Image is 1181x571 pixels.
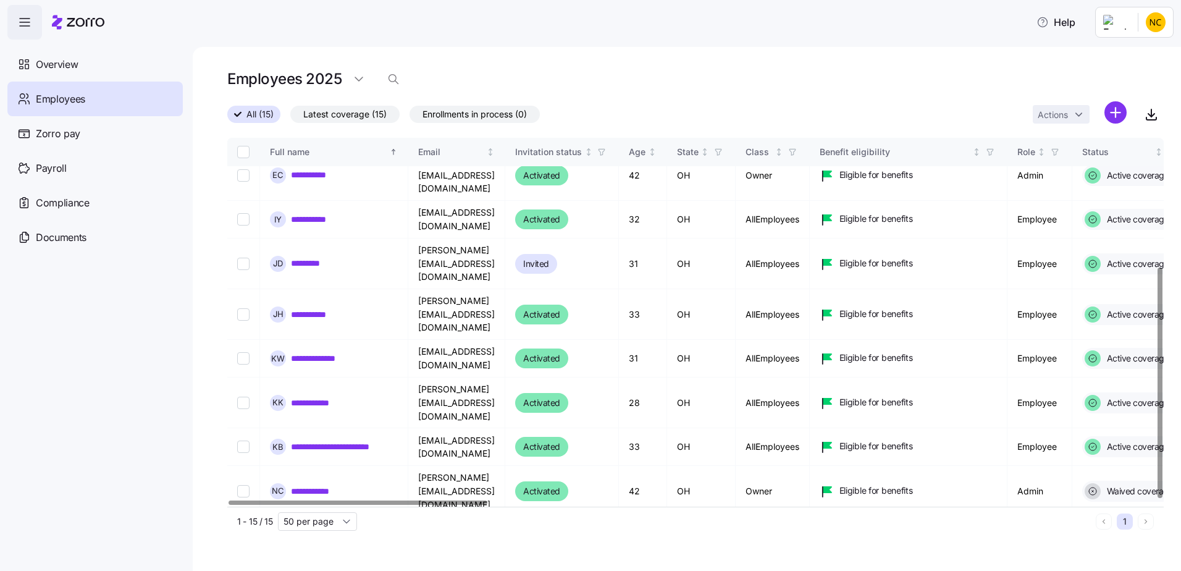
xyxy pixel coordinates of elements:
[7,185,183,220] a: Compliance
[667,428,736,466] td: OH
[523,256,549,271] span: Invited
[667,378,736,428] td: OH
[619,239,667,289] td: 31
[619,138,667,166] th: AgeNot sorted
[820,145,970,159] div: Benefit eligibility
[272,487,284,495] span: N C
[700,148,709,156] div: Not sorted
[523,351,560,366] span: Activated
[736,201,810,239] td: AllEmployees
[1103,308,1169,321] span: Active coverage
[505,138,619,166] th: Invitation statusNot sorted
[408,239,505,289] td: [PERSON_NAME][EMAIL_ADDRESS][DOMAIN_NAME]
[272,399,284,407] span: K K
[7,116,183,151] a: Zorro pay
[408,150,505,201] td: [PERSON_NAME][EMAIL_ADDRESS][DOMAIN_NAME]
[584,148,593,156] div: Not sorted
[667,466,736,517] td: OH
[1007,466,1072,517] td: Admin
[523,439,560,454] span: Activated
[227,69,342,88] h1: Employees 2025
[619,466,667,517] td: 42
[408,289,505,340] td: [PERSON_NAME][EMAIL_ADDRESS][DOMAIN_NAME]
[237,485,250,497] input: Select record 12
[273,260,283,268] span: J D
[1007,378,1072,428] td: Employee
[839,396,913,408] span: Eligible for benefits
[1154,148,1163,156] div: Not sorted
[246,106,274,122] span: All (15)
[1033,105,1090,124] button: Actions
[1103,15,1128,30] img: Employer logo
[272,443,284,451] span: K B
[839,352,913,364] span: Eligible for benefits
[1007,138,1072,166] th: RoleNot sorted
[648,148,657,156] div: Not sorted
[810,138,1007,166] th: Benefit eligibilityNot sorted
[667,340,736,378] td: OH
[7,47,183,82] a: Overview
[260,138,408,166] th: Full nameSorted ascending
[667,150,736,201] td: OH
[7,82,183,116] a: Employees
[1117,514,1133,530] button: 1
[418,145,484,159] div: Email
[839,257,913,269] span: Eligible for benefits
[270,145,387,159] div: Full name
[629,145,645,159] div: Age
[619,289,667,340] td: 33
[422,106,527,122] span: Enrollments in process (0)
[736,289,810,340] td: AllEmployees
[237,146,250,158] input: Select all records
[667,138,736,166] th: StateNot sorted
[237,308,250,321] input: Select record 8
[667,289,736,340] td: OH
[736,150,810,201] td: Owner
[1138,514,1154,530] button: Next page
[667,239,736,289] td: OH
[408,138,505,166] th: EmailNot sorted
[36,195,90,211] span: Compliance
[736,138,810,166] th: ClassNot sorted
[1007,239,1072,289] td: Employee
[1103,397,1169,409] span: Active coverage
[839,308,913,320] span: Eligible for benefits
[408,466,505,517] td: [PERSON_NAME][EMAIL_ADDRESS][DOMAIN_NAME]
[408,340,505,378] td: [EMAIL_ADDRESS][DOMAIN_NAME]
[1103,213,1169,226] span: Active coverage
[237,258,250,270] input: Select record 7
[237,397,250,409] input: Select record 10
[408,428,505,466] td: [EMAIL_ADDRESS][DOMAIN_NAME]
[36,126,80,142] span: Zorro pay
[1096,514,1112,530] button: Previous page
[1017,145,1035,159] div: Role
[237,352,250,365] input: Select record 9
[408,378,505,428] td: [PERSON_NAME][EMAIL_ADDRESS][DOMAIN_NAME]
[736,466,810,517] td: Owner
[1036,15,1075,30] span: Help
[237,515,273,528] span: 1 - 15 / 15
[36,57,78,72] span: Overview
[303,106,387,122] span: Latest coverage (15)
[1027,10,1085,35] button: Help
[839,169,913,181] span: Eligible for benefits
[274,216,282,224] span: I Y
[839,440,913,452] span: Eligible for benefits
[839,484,913,497] span: Eligible for benefits
[619,428,667,466] td: 33
[389,148,398,156] div: Sorted ascending
[36,230,86,245] span: Documents
[1103,485,1174,497] span: Waived coverage
[736,239,810,289] td: AllEmployees
[36,91,85,107] span: Employees
[237,441,250,453] input: Select record 11
[515,145,582,159] div: Invitation status
[1103,441,1169,453] span: Active coverage
[736,340,810,378] td: AllEmployees
[523,168,560,183] span: Activated
[486,148,495,156] div: Not sorted
[237,169,250,182] input: Select record 5
[1007,428,1072,466] td: Employee
[619,340,667,378] td: 31
[677,145,699,159] div: State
